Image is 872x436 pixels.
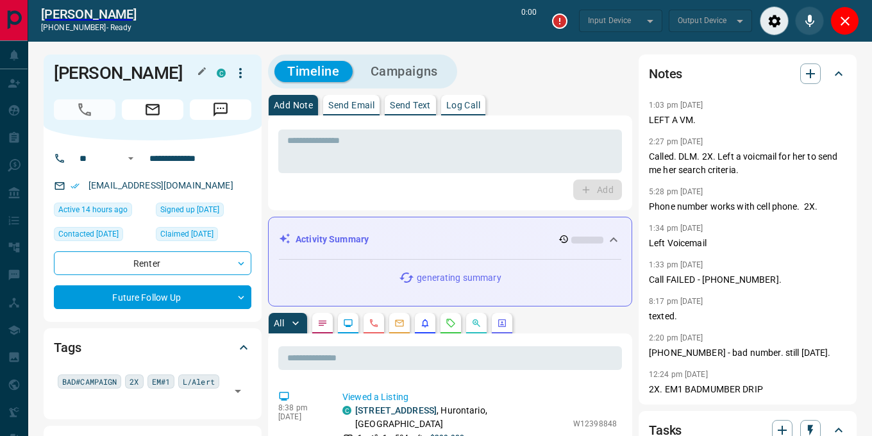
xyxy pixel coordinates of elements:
[420,318,430,328] svg: Listing Alerts
[369,318,379,328] svg: Calls
[649,273,846,287] p: Call FAILED - [PHONE_NUMBER].
[446,318,456,328] svg: Requests
[417,271,501,285] p: generating summary
[446,101,480,110] p: Log Call
[160,228,214,240] span: Claimed [DATE]
[274,61,353,82] button: Timeline
[123,151,138,166] button: Open
[183,375,215,388] span: L/Alert
[190,99,251,120] span: Message
[122,99,183,120] span: Email
[355,404,567,431] p: , Hurontario, [GEOGRAPHIC_DATA]
[649,200,846,214] p: Phone number works with cell phone. 2X.
[760,6,789,35] div: Audio Settings
[342,406,351,415] div: condos.ca
[58,228,119,240] span: Contacted [DATE]
[278,412,323,421] p: [DATE]
[317,318,328,328] svg: Notes
[62,375,117,388] span: BAD#CAMPAIGN
[649,224,703,233] p: 1:34 pm [DATE]
[278,403,323,412] p: 8:38 pm
[88,180,233,190] a: [EMAIL_ADDRESS][DOMAIN_NAME]
[156,203,251,221] div: Thu Aug 29 2024
[649,58,846,89] div: Notes
[355,405,437,415] a: [STREET_ADDRESS]
[217,69,226,78] div: condos.ca
[54,227,149,245] div: Tue Apr 15 2025
[342,390,617,404] p: Viewed a Listing
[54,332,251,363] div: Tags
[343,318,353,328] svg: Lead Browsing Activity
[394,318,405,328] svg: Emails
[274,101,313,110] p: Add Note
[58,203,128,216] span: Active 14 hours ago
[156,227,251,245] div: Thu Aug 29 2024
[229,382,247,400] button: Open
[649,346,846,360] p: [PHONE_NUMBER] - bad number. still [DATE].
[390,101,431,110] p: Send Text
[649,137,703,146] p: 2:27 pm [DATE]
[573,418,617,430] p: W12398848
[649,237,846,250] p: Left Voicemail
[41,6,137,22] a: [PERSON_NAME]
[110,23,132,32] span: ready
[54,337,81,358] h2: Tags
[649,113,846,127] p: LEFT A VM.
[152,375,170,388] span: EM#1
[649,260,703,269] p: 1:33 pm [DATE]
[54,285,251,309] div: Future Follow Up
[649,101,703,110] p: 1:03 pm [DATE]
[41,22,137,33] p: [PHONE_NUMBER] -
[296,233,369,246] p: Activity Summary
[795,6,824,35] div: Mute
[328,101,374,110] p: Send Email
[497,318,507,328] svg: Agent Actions
[471,318,482,328] svg: Opportunities
[279,228,621,251] div: Activity Summary
[54,251,251,275] div: Renter
[54,203,149,221] div: Mon Sep 15 2025
[130,375,138,388] span: 2X
[54,99,115,120] span: Call
[649,333,703,342] p: 2:20 pm [DATE]
[358,61,451,82] button: Campaigns
[649,63,682,84] h2: Notes
[649,297,703,306] p: 8:17 pm [DATE]
[274,319,284,328] p: All
[649,310,846,323] p: texted.
[830,6,859,35] div: Close
[649,187,703,196] p: 5:28 pm [DATE]
[649,150,846,177] p: Called. DLM. 2X. Left a voicmail for her to send me her search criteria.
[71,181,80,190] svg: Email Verified
[649,370,708,379] p: 12:24 pm [DATE]
[521,6,537,35] p: 0:00
[649,383,846,396] p: 2X. EM1 BADMUMBER DRIP
[160,203,219,216] span: Signed up [DATE]
[54,63,197,83] h1: [PERSON_NAME]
